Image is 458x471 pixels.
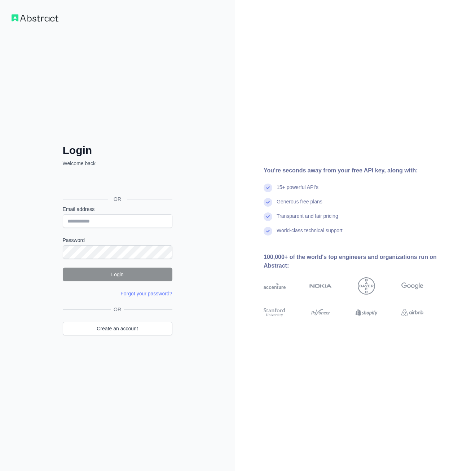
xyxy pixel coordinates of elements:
[264,198,272,207] img: check mark
[63,160,172,167] p: Welcome back
[63,206,172,213] label: Email address
[264,227,272,236] img: check mark
[264,307,286,318] img: stanford university
[12,14,58,22] img: Workflow
[401,307,423,318] img: airbnb
[277,227,343,241] div: World-class technical support
[277,212,338,227] div: Transparent and fair pricing
[358,277,375,295] img: bayer
[401,277,423,295] img: google
[63,144,172,157] h2: Login
[63,322,172,335] a: Create an account
[264,277,286,295] img: accenture
[59,175,175,191] iframe: Sign in with Google Button
[264,212,272,221] img: check mark
[264,184,272,192] img: check mark
[264,253,446,270] div: 100,000+ of the world's top engineers and organizations run on Abstract:
[120,291,172,296] a: Forgot your password?
[309,307,331,318] img: payoneer
[309,277,331,295] img: nokia
[111,306,124,313] span: OR
[277,184,318,198] div: 15+ powerful API's
[108,195,127,203] span: OR
[63,237,172,244] label: Password
[356,307,378,318] img: shopify
[277,198,322,212] div: Generous free plans
[63,268,172,281] button: Login
[264,166,446,175] div: You're seconds away from your free API key, along with:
